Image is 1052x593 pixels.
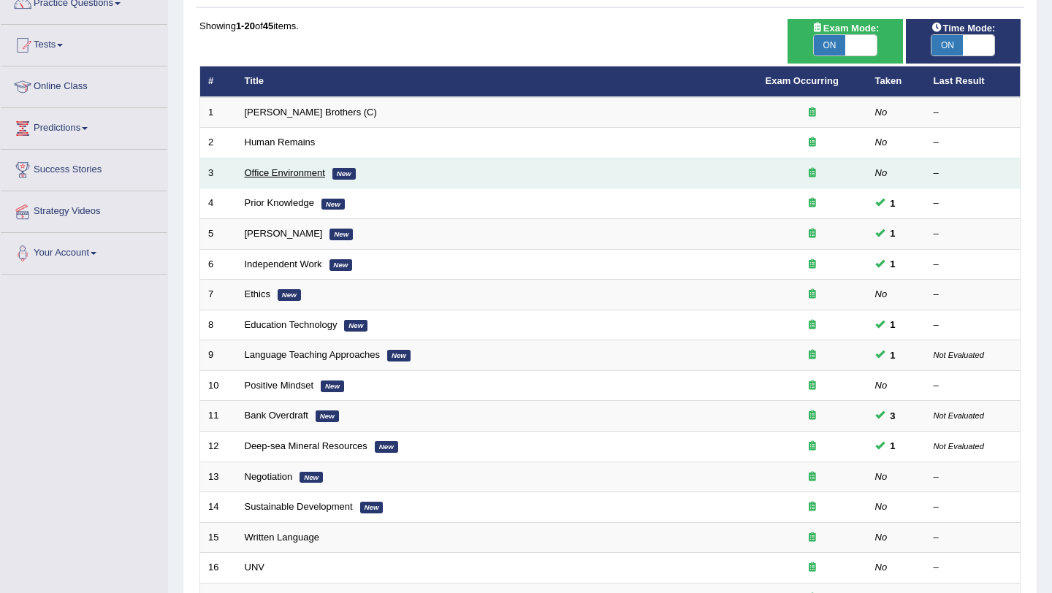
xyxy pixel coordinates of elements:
div: – [934,288,1013,302]
span: ON [814,35,845,56]
th: Taken [867,66,926,97]
div: Exam occurring question [766,348,859,362]
a: Education Technology [245,319,338,330]
em: New [332,168,356,180]
div: Exam occurring question [766,440,859,454]
td: 16 [200,553,237,584]
div: Exam occurring question [766,227,859,241]
em: No [875,288,888,299]
em: New [316,410,339,422]
a: Bank Overdraft [245,410,308,421]
td: 3 [200,158,237,188]
em: New [300,472,323,483]
a: Positive Mindset [245,380,314,391]
small: Not Evaluated [934,351,984,359]
div: Exam occurring question [766,106,859,120]
em: No [875,107,888,118]
span: You can still take this question [885,408,902,424]
em: New [387,350,411,361]
b: 1-20 [236,20,255,31]
em: New [344,320,367,332]
a: [PERSON_NAME] Brothers (C) [245,107,377,118]
a: Negotiation [245,471,293,482]
em: New [278,289,301,301]
td: 13 [200,462,237,492]
td: 6 [200,249,237,280]
td: 10 [200,370,237,401]
a: Ethics [245,288,270,299]
td: 12 [200,431,237,462]
div: Exam occurring question [766,258,859,272]
td: 14 [200,492,237,523]
a: Your Account [1,233,167,269]
em: No [875,167,888,178]
div: – [934,531,1013,545]
a: Human Remains [245,137,316,148]
a: Prior Knowledge [245,197,314,208]
span: You can still take this question [885,196,902,211]
div: Exam occurring question [766,470,859,484]
th: Last Result [926,66,1021,97]
div: Exam occurring question [766,318,859,332]
div: Exam occurring question [766,500,859,514]
a: Online Class [1,66,167,103]
div: – [934,379,1013,393]
div: Exam occurring question [766,196,859,210]
td: 8 [200,310,237,340]
a: UNV [245,562,264,573]
small: Not Evaluated [934,442,984,451]
em: New [329,229,353,240]
div: – [934,227,1013,241]
td: 15 [200,522,237,553]
em: No [875,137,888,148]
span: Exam Mode: [806,20,885,36]
td: 2 [200,128,237,158]
div: Showing of items. [199,19,1021,33]
th: Title [237,66,758,97]
span: You can still take this question [885,317,902,332]
a: Deep-sea Mineral Resources [245,440,367,451]
em: New [321,380,344,392]
a: Predictions [1,108,167,145]
em: No [875,380,888,391]
div: – [934,318,1013,332]
b: 45 [263,20,273,31]
div: – [934,500,1013,514]
div: – [934,470,1013,484]
div: – [934,196,1013,210]
a: Tests [1,25,167,61]
span: You can still take this question [885,438,902,454]
em: New [329,259,353,271]
em: New [321,199,345,210]
a: Success Stories [1,150,167,186]
td: 9 [200,340,237,371]
a: Written Language [245,532,319,543]
span: Time Mode: [925,20,1001,36]
a: Independent Work [245,259,322,269]
span: ON [931,35,963,56]
a: Sustainable Development [245,501,353,512]
div: Exam occurring question [766,409,859,423]
em: No [875,562,888,573]
small: Not Evaluated [934,411,984,420]
div: – [934,258,1013,272]
div: – [934,561,1013,575]
div: – [934,136,1013,150]
span: You can still take this question [885,256,902,272]
em: New [360,502,384,513]
span: You can still take this question [885,348,902,363]
div: Exam occurring question [766,531,859,545]
td: 4 [200,188,237,219]
th: # [200,66,237,97]
span: You can still take this question [885,226,902,241]
div: Exam occurring question [766,561,859,575]
a: [PERSON_NAME] [245,228,323,239]
div: – [934,106,1013,120]
td: 1 [200,97,237,128]
div: Show exams occurring in exams [788,19,902,64]
div: Exam occurring question [766,167,859,180]
em: No [875,532,888,543]
em: No [875,471,888,482]
td: 5 [200,219,237,250]
em: No [875,501,888,512]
